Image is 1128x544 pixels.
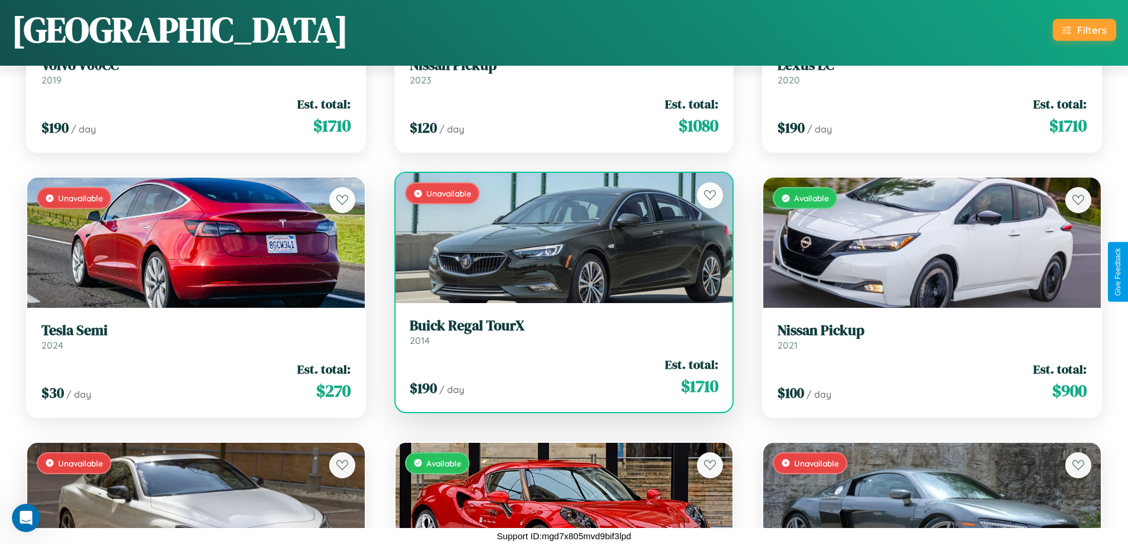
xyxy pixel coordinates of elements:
span: / day [439,384,464,395]
a: Tesla Semi2024 [41,322,351,351]
span: Est. total: [1033,360,1087,378]
span: Est. total: [297,95,351,112]
span: / day [66,388,91,400]
div: Give Feedback [1114,248,1122,296]
span: / day [71,123,96,135]
span: 2024 [41,339,63,351]
h3: Tesla Semi [41,322,351,339]
p: Support ID: mgd7x805mvd9bif3lpd [497,528,631,544]
span: / day [439,123,464,135]
span: Unavailable [794,458,839,468]
a: Lexus LC2020 [777,57,1087,86]
span: Est. total: [1033,95,1087,112]
span: 2023 [410,74,431,86]
span: Est. total: [665,95,718,112]
a: Nissan Pickup2021 [777,322,1087,351]
span: $ 100 [777,383,804,403]
span: Est. total: [297,360,351,378]
span: Available [794,193,829,203]
span: Unavailable [426,188,471,198]
span: $ 270 [316,379,351,403]
span: $ 1710 [313,114,351,137]
iframe: Intercom live chat [12,504,40,532]
span: $ 120 [410,118,437,137]
span: $ 1710 [1049,114,1087,137]
span: $ 30 [41,383,64,403]
span: $ 190 [41,118,69,137]
span: 2014 [410,334,430,346]
span: $ 1080 [679,114,718,137]
h3: Volvo V60CC [41,57,351,74]
h3: Buick Regal TourX [410,317,719,334]
span: 2021 [777,339,798,351]
a: Volvo V60CC2019 [41,57,351,86]
span: / day [806,388,831,400]
div: Filters [1077,24,1107,36]
span: $ 190 [410,378,437,398]
button: Filters [1053,19,1116,41]
a: Nissan Pickup2023 [410,57,719,86]
span: $ 1710 [681,374,718,398]
span: $ 900 [1052,379,1087,403]
span: $ 190 [777,118,805,137]
span: Available [426,458,461,468]
span: Unavailable [58,458,103,468]
h3: Lexus LC [777,57,1087,74]
h3: Nissan Pickup [777,322,1087,339]
span: 2019 [41,74,62,86]
h1: [GEOGRAPHIC_DATA] [12,5,348,54]
a: Buick Regal TourX2014 [410,317,719,346]
span: Unavailable [58,193,103,203]
span: / day [807,123,832,135]
h3: Nissan Pickup [410,57,719,74]
span: 2020 [777,74,800,86]
span: Est. total: [665,356,718,373]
